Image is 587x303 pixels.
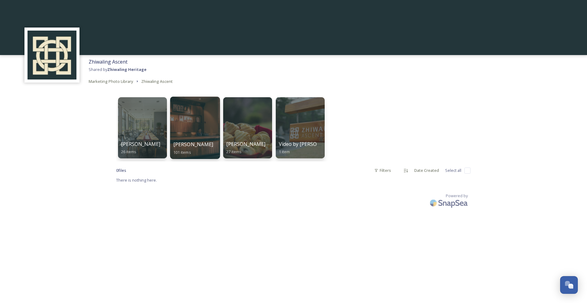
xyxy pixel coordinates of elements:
img: Screenshot%202025-04-29%20at%2011.05.50.png [28,31,76,79]
span: 27 items [226,149,242,154]
span: [PERSON_NAME] [173,141,213,148]
span: 26 items [121,149,136,154]
strong: Zhiwaling Heritage [107,67,146,72]
span: Zhiwaling Ascent [89,58,127,65]
a: Marketing Photo Library [89,78,133,85]
span: [PERSON_NAME] [121,141,160,147]
span: Marketing Photo Library [89,79,133,84]
span: Video by [PERSON_NAME] [279,141,339,147]
img: SnapSea Logo [428,196,471,210]
span: Powered by [446,193,468,199]
span: 0 file s [116,168,126,173]
a: [PERSON_NAME]27 items [221,94,274,158]
a: [PERSON_NAME]26 items [116,94,169,158]
span: There is nothing here. [116,177,157,183]
span: Zhiwaling Ascent [141,79,173,84]
a: Video by [PERSON_NAME]1 item [274,94,327,158]
span: 101 items [173,149,191,155]
span: Select all [445,168,461,173]
span: 1 item [279,149,290,154]
div: Filters [371,164,394,176]
span: Shared by [89,67,146,72]
span: [PERSON_NAME] [226,141,265,147]
button: Open Chat [560,276,578,294]
div: Date Created [411,164,442,176]
a: [PERSON_NAME]101 items [169,94,221,158]
a: Zhiwaling Ascent [141,78,173,85]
